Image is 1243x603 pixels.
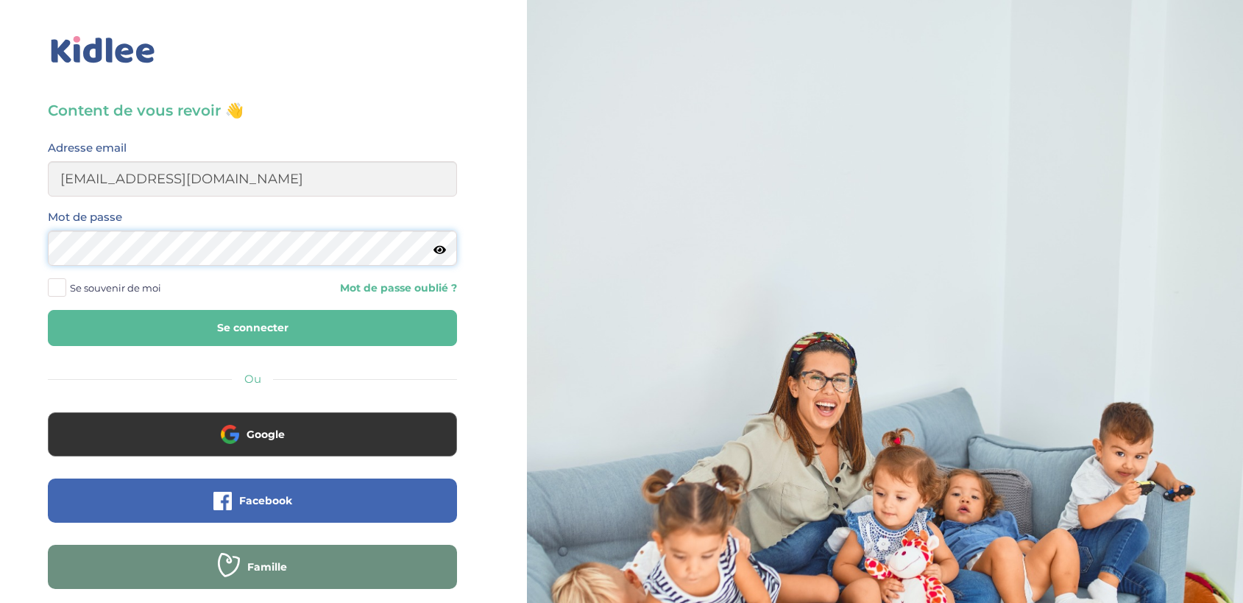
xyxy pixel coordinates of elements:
[247,560,287,574] span: Famille
[48,479,457,523] button: Facebook
[244,372,261,386] span: Ou
[70,278,161,297] span: Se souvenir de moi
[263,281,457,295] a: Mot de passe oublié ?
[48,437,457,451] a: Google
[221,425,239,443] img: google.png
[213,492,232,510] img: facebook.png
[48,570,457,584] a: Famille
[48,138,127,158] label: Adresse email
[48,33,158,67] img: logo_kidlee_bleu
[48,545,457,589] button: Famille
[48,161,457,197] input: Email
[239,493,292,508] span: Facebook
[48,310,457,346] button: Se connecter
[48,504,457,518] a: Facebook
[48,412,457,456] button: Google
[48,208,122,227] label: Mot de passe
[48,100,457,121] h3: Content de vous revoir 👋
[247,427,285,442] span: Google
